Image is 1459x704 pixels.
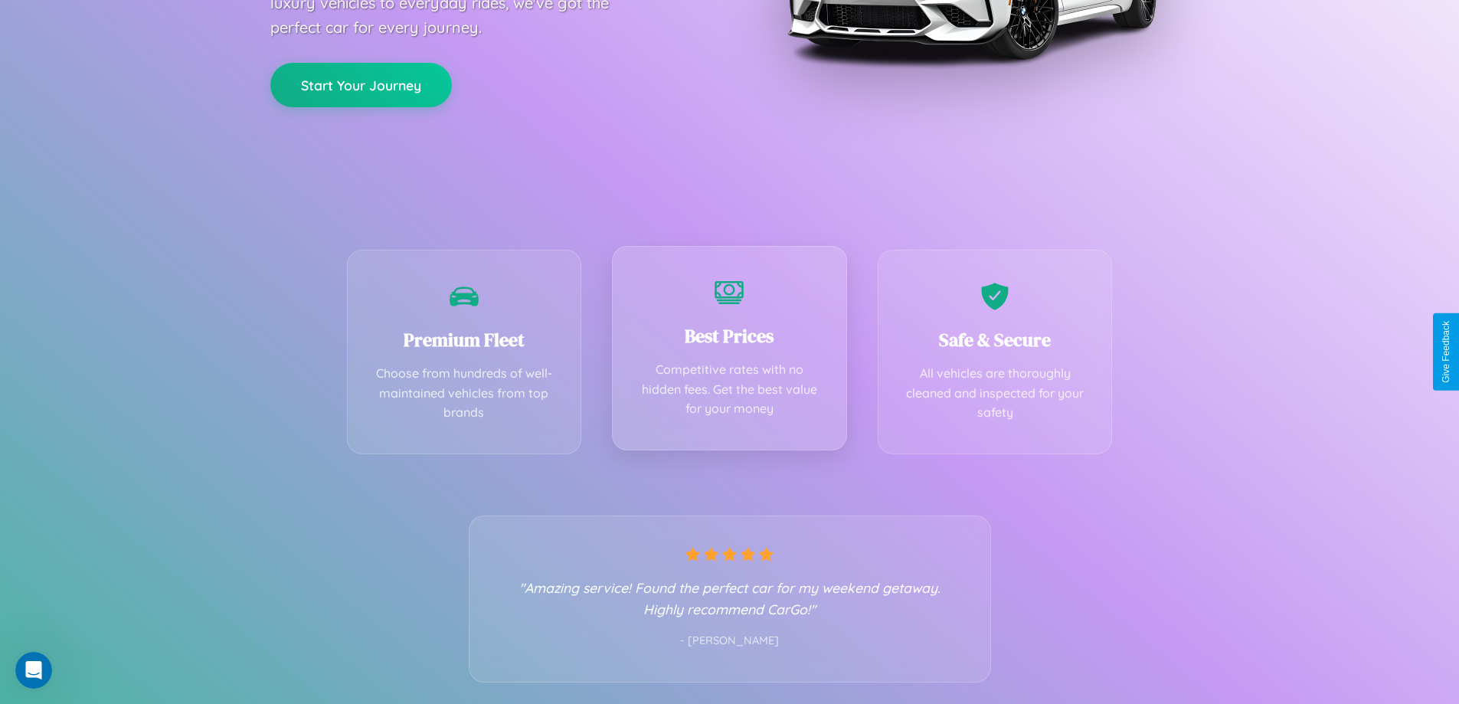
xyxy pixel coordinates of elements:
h3: Best Prices [636,323,823,349]
p: - [PERSON_NAME] [500,631,960,651]
p: Choose from hundreds of well-maintained vehicles from top brands [371,364,558,423]
iframe: Intercom live chat [15,652,52,689]
h3: Safe & Secure [901,327,1089,352]
button: Start Your Journey [270,63,452,107]
h3: Premium Fleet [371,327,558,352]
div: Give Feedback [1441,321,1451,383]
p: "Amazing service! Found the perfect car for my weekend getaway. Highly recommend CarGo!" [500,577,960,620]
p: Competitive rates with no hidden fees. Get the best value for your money [636,360,823,419]
p: All vehicles are thoroughly cleaned and inspected for your safety [901,364,1089,423]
